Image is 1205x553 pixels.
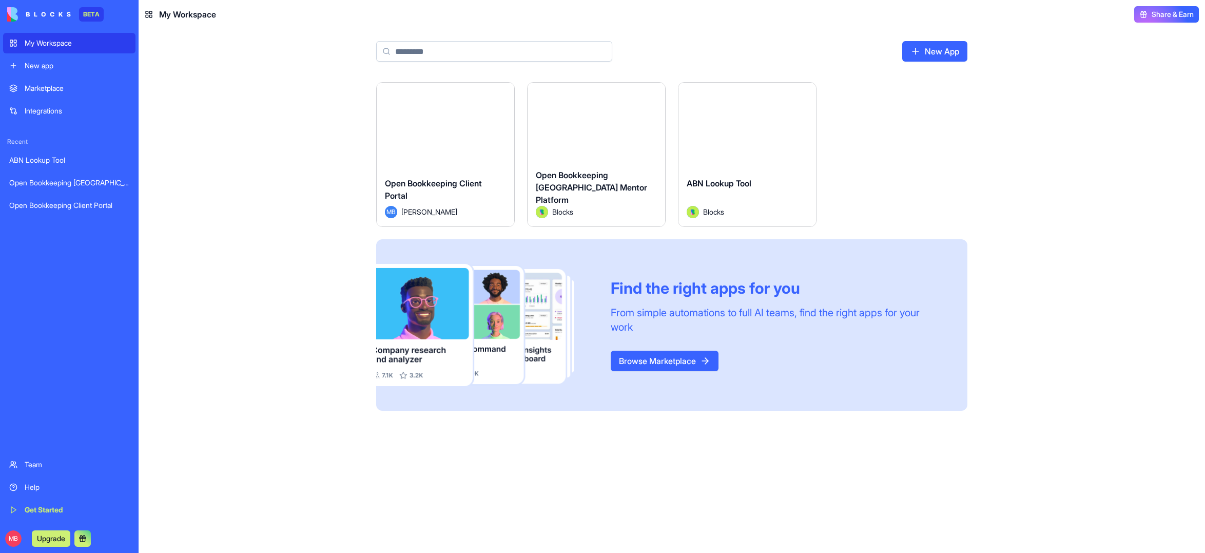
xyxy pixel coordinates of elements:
div: From simple automations to full AI teams, find the right apps for your work [611,306,943,334]
a: ABN Lookup Tool [3,150,135,170]
a: New app [3,55,135,76]
img: Avatar [536,206,548,218]
span: Blocks [552,206,573,217]
a: Get Started [3,500,135,520]
a: BETA [7,7,104,22]
img: Frame_181_egmpey.png [376,264,594,387]
div: Team [25,460,129,470]
a: Marketplace [3,78,135,99]
div: New app [25,61,129,71]
span: MB [385,206,397,218]
div: ABN Lookup Tool [9,155,129,165]
a: Open Bookkeeping [GEOGRAPHIC_DATA] Mentor PlatformAvatarBlocks [527,82,666,227]
img: Avatar [687,206,699,218]
a: Team [3,454,135,475]
span: MB [5,530,22,547]
div: Open Bookkeeping [GEOGRAPHIC_DATA] Mentor Platform [9,178,129,188]
img: logo [7,7,71,22]
div: Find the right apps for you [611,279,943,297]
div: Marketplace [25,83,129,93]
span: Share & Earn [1152,9,1194,20]
a: My Workspace [3,33,135,53]
span: ABN Lookup Tool [687,178,751,188]
a: Open Bookkeeping [GEOGRAPHIC_DATA] Mentor Platform [3,173,135,193]
a: New App [902,41,967,62]
div: Help [25,482,129,492]
div: Open Bookkeeping Client Portal [9,200,129,211]
div: Get Started [25,505,129,515]
a: Integrations [3,101,135,121]
button: Upgrade [32,530,70,547]
a: Upgrade [32,533,70,543]
a: Browse Marketplace [611,351,718,371]
span: Recent [3,138,135,146]
a: Help [3,477,135,498]
div: My Workspace [25,38,129,48]
span: [PERSON_NAME] [401,206,457,217]
button: Share & Earn [1134,6,1199,23]
span: Open Bookkeeping Client Portal [385,178,482,201]
div: Integrations [25,106,129,116]
span: Blocks [703,206,724,217]
span: My Workspace [159,8,216,21]
span: Open Bookkeeping [GEOGRAPHIC_DATA] Mentor Platform [536,170,647,205]
a: Open Bookkeeping Client Portal [3,195,135,216]
div: BETA [79,7,104,22]
a: Open Bookkeeping Client PortalMB[PERSON_NAME] [376,82,515,227]
a: ABN Lookup ToolAvatarBlocks [678,82,817,227]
